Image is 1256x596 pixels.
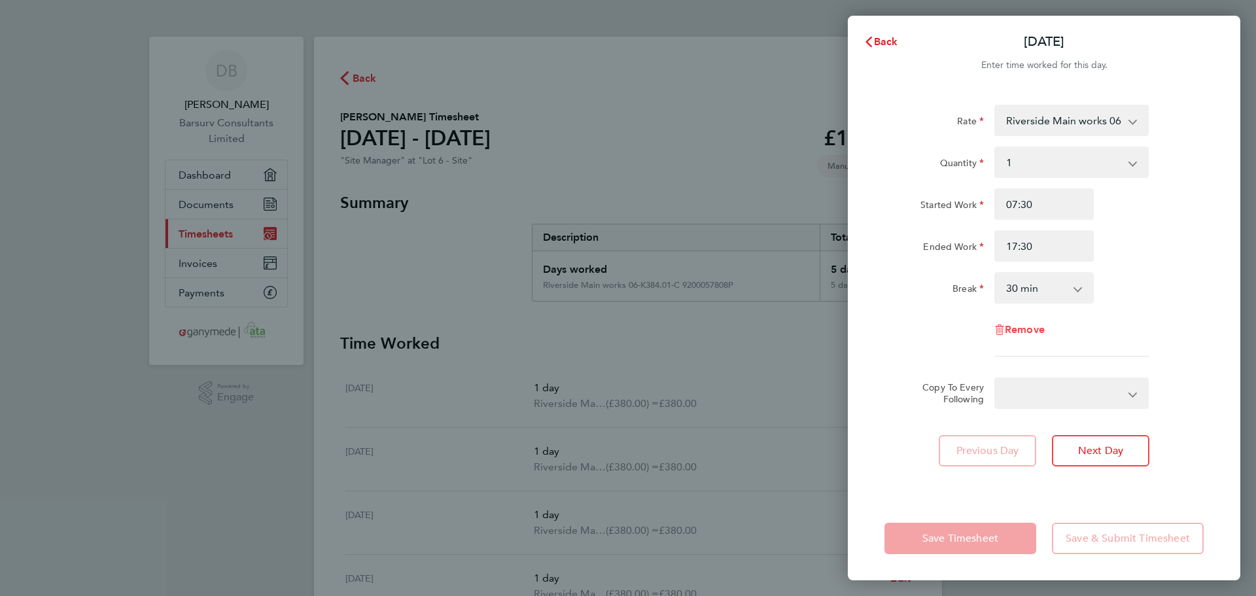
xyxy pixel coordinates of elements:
[923,241,984,256] label: Ended Work
[912,381,984,405] label: Copy To Every Following
[850,29,911,55] button: Back
[1005,323,1045,336] span: Remove
[994,230,1094,262] input: E.g. 18:00
[848,58,1240,73] div: Enter time worked for this day.
[957,115,984,131] label: Rate
[1024,33,1064,51] p: [DATE]
[940,157,984,173] label: Quantity
[994,324,1045,335] button: Remove
[1052,435,1149,466] button: Next Day
[952,283,984,298] label: Break
[994,188,1094,220] input: E.g. 08:00
[874,35,898,48] span: Back
[1078,444,1123,457] span: Next Day
[920,199,984,215] label: Started Work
